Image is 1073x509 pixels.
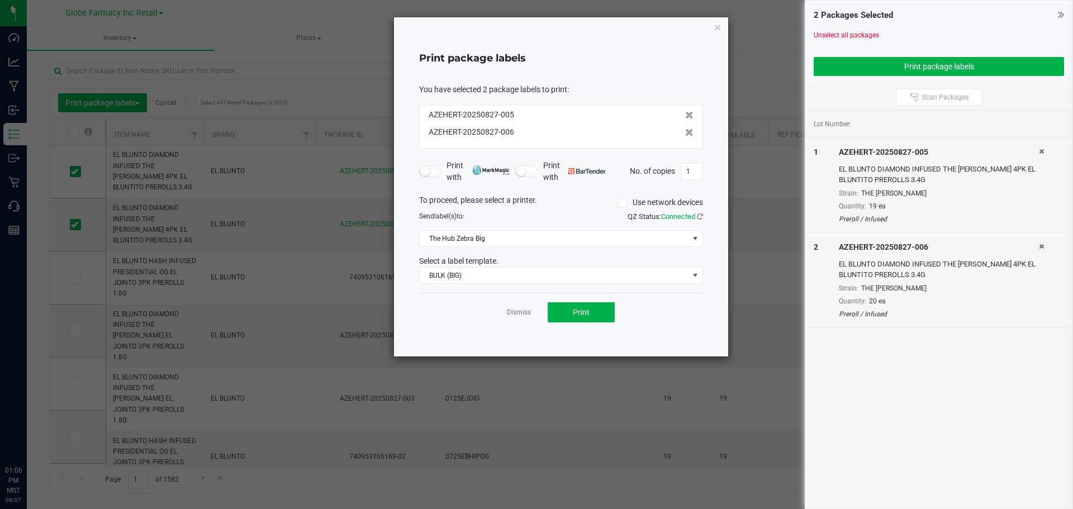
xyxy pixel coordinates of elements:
[420,268,689,283] span: BULK (BIG)
[419,84,703,96] div: :
[839,202,866,210] span: Quantity:
[839,146,1039,158] div: AZEHERT-20250827-005
[814,242,818,251] span: 2
[839,259,1039,280] div: EL BLUNTO DIAMOND INFUSED THE [PERSON_NAME] 4PK EL BLUNTITO PREROLLS 3.4G
[839,164,1039,185] div: EL BLUNTO DIAMOND INFUSED THE [PERSON_NAME] 4PK EL BLUNTITO PREROLLS 3.4G
[839,241,1039,253] div: AZEHERT-20250827-006
[573,308,590,317] span: Print
[814,119,851,129] span: Lot Number:
[839,284,858,292] span: Strain:
[472,165,510,175] img: mark_magic_cybra.png
[869,297,886,305] span: 20 ea
[11,420,45,453] iframe: Resource center
[839,214,1039,224] div: Preroll / Infused
[419,212,464,220] span: Send to:
[861,284,927,292] span: THE [PERSON_NAME]
[507,308,531,317] a: Dismiss
[568,168,606,174] img: bartender.png
[661,212,695,221] span: Connected
[630,166,675,175] span: No. of copies
[861,189,927,197] span: THE [PERSON_NAME]
[429,126,514,138] span: AZEHERT-20250827-006
[543,160,606,183] span: Print with
[618,197,703,208] label: Use network devices
[839,309,1039,319] div: Preroll / Infused
[429,109,514,121] span: AZEHERT-20250827-005
[419,51,703,66] h4: Print package labels
[447,160,510,183] span: Print with
[419,85,567,94] span: You have selected 2 package labels to print
[869,202,886,210] span: 19 ea
[628,212,703,221] span: QZ Status:
[922,93,968,102] span: Scan Packages
[411,194,711,211] div: To proceed, please select a printer.
[814,148,818,156] span: 1
[411,255,711,267] div: Select a label template.
[839,297,866,305] span: Quantity:
[548,302,615,322] button: Print
[434,212,457,220] span: label(s)
[33,418,46,431] iframe: Resource center unread badge
[839,189,858,197] span: Strain:
[420,231,689,246] span: The Hub Zebra Big
[814,57,1064,76] button: Print package labels
[814,31,879,39] a: Unselect all packages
